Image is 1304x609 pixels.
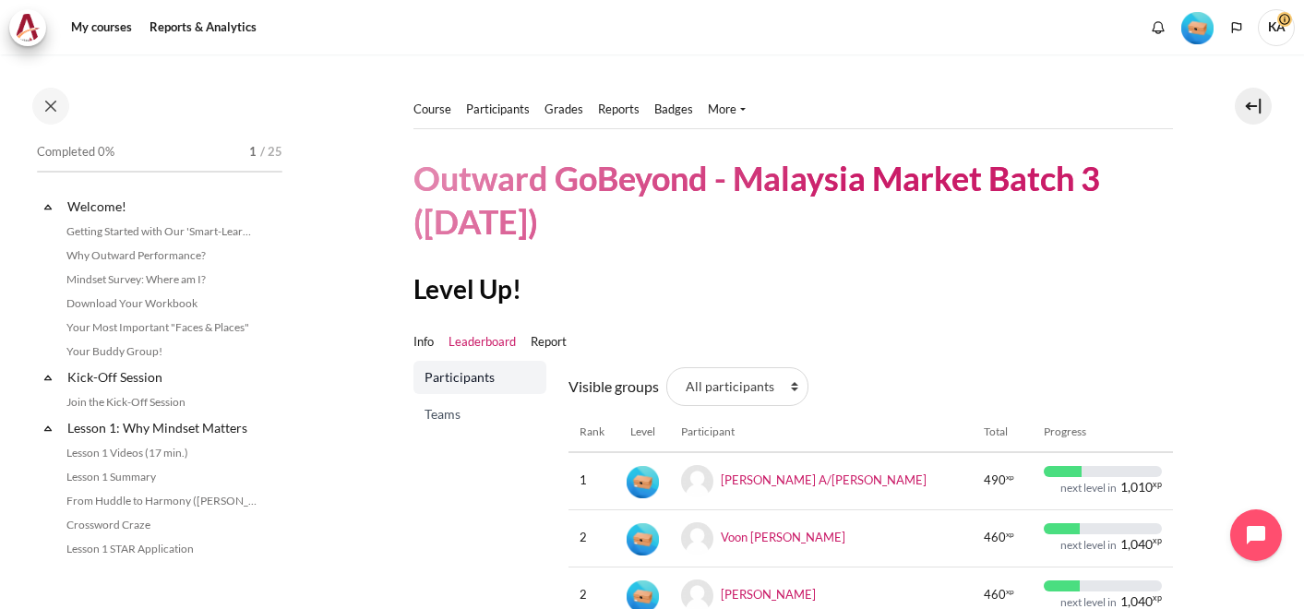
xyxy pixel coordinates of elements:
[531,333,567,352] a: Report
[1181,10,1214,44] div: Level #1
[425,368,539,387] span: Participants
[568,452,616,509] td: 1
[1174,10,1221,44] a: Level #1
[616,412,670,452] th: Level
[721,529,845,543] a: Voon [PERSON_NAME]
[544,101,583,119] a: Grades
[568,376,659,398] label: Visible groups
[1153,482,1162,487] span: xp
[61,442,262,464] a: Lesson 1 Videos (17 min.)
[61,269,262,291] a: Mindset Survey: Where am I?
[1120,595,1153,608] span: 1,040
[1060,538,1117,553] div: next level in
[1153,595,1162,601] span: xp
[143,9,263,46] a: Reports & Analytics
[413,272,1173,305] h2: Level Up!
[1120,481,1153,494] span: 1,010
[413,101,451,119] a: Course
[61,490,262,512] a: From Huddle to Harmony ([PERSON_NAME]'s Story)
[627,523,659,555] img: Level #1
[1006,532,1014,537] span: xp
[61,391,262,413] a: Join the Kick-Off Session
[1223,14,1250,42] button: Languages
[654,101,693,119] a: Badges
[1033,412,1173,452] th: Progress
[425,405,539,424] span: Teams
[37,143,114,161] span: Completed 0%
[984,529,1006,547] span: 460
[65,415,262,440] a: Lesson 1: Why Mindset Matters
[1258,9,1295,46] a: User menu
[1060,481,1117,496] div: next level in
[1006,475,1014,480] span: xp
[65,9,138,46] a: My courses
[39,368,57,387] span: Collapse
[984,472,1006,490] span: 490
[984,586,1006,604] span: 460
[627,521,659,555] div: Level #1
[413,398,546,431] a: Teams
[61,221,262,243] a: Getting Started with Our 'Smart-Learning' Platform
[1006,590,1014,594] span: xp
[61,538,262,560] a: Lesson 1 STAR Application
[627,464,659,498] div: Level #1
[721,586,816,601] a: [PERSON_NAME]
[413,157,1173,244] h1: Outward GoBeyond - Malaysia Market Batch 3 ([DATE])
[413,361,546,394] a: Participants
[61,340,262,363] a: Your Buddy Group!
[39,197,57,216] span: Collapse
[1258,9,1295,46] span: KA
[413,333,434,352] a: Info
[61,514,262,536] a: Crossword Craze
[466,101,530,119] a: Participants
[449,333,516,352] a: Leaderboard
[15,14,41,42] img: Architeck
[61,466,262,488] a: Lesson 1 Summary
[973,412,1033,452] th: Total
[721,472,927,486] a: [PERSON_NAME] A/[PERSON_NAME]
[249,143,257,161] span: 1
[39,419,57,437] span: Collapse
[61,245,262,267] a: Why Outward Performance?
[1144,14,1172,42] div: Show notification window with no new notifications
[61,316,262,339] a: Your Most Important "Faces & Places"
[568,509,616,567] td: 2
[1153,538,1162,543] span: xp
[598,101,640,119] a: Reports
[9,9,55,46] a: Architeck Architeck
[568,412,616,452] th: Rank
[65,364,262,389] a: Kick-Off Session
[627,466,659,498] img: Level #1
[1120,538,1153,551] span: 1,040
[708,101,746,119] a: More
[37,139,282,191] a: Completed 0% 1 / 25
[670,412,974,452] th: Participant
[1181,12,1214,44] img: Level #1
[61,293,262,315] a: Download Your Workbook
[65,194,262,219] a: Welcome!
[260,143,282,161] span: / 25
